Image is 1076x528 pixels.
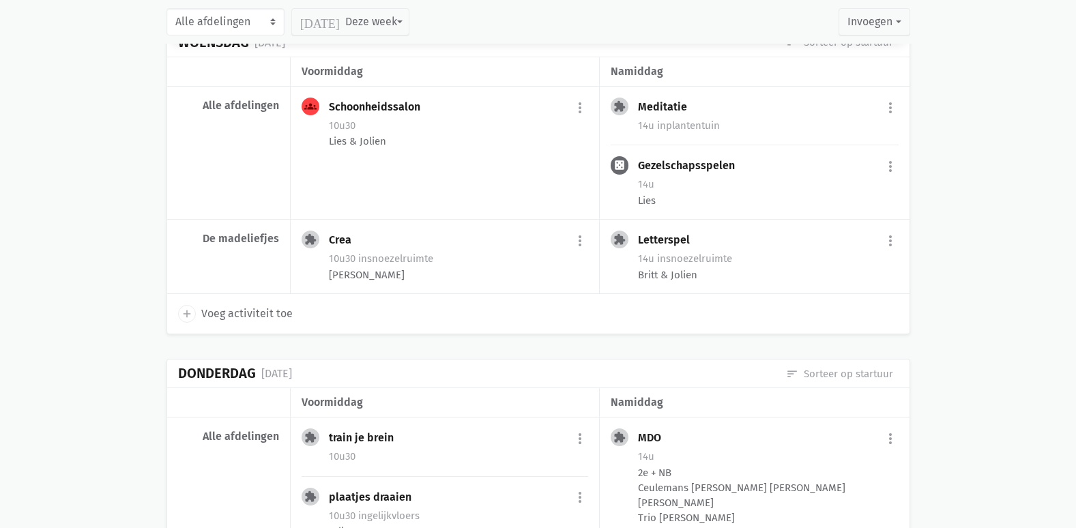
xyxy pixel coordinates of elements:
span: 10u30 [329,450,355,463]
span: 10u30 [329,510,355,522]
i: casino [613,159,626,171]
span: in [657,252,666,265]
div: plaatjes draaien [329,490,422,504]
i: extension [613,233,626,246]
div: Letterspel [638,233,701,247]
i: [DATE] [300,16,340,28]
div: Crea [329,233,362,247]
div: voormiddag [302,63,588,80]
div: namiddag [611,394,898,411]
div: Alle afdelingen [178,99,279,113]
i: sort [786,368,798,380]
div: Donderdag [178,366,256,381]
button: Invoegen [839,8,910,35]
span: snoezelruimte [657,252,732,265]
div: [DATE] [261,365,292,383]
div: [PERSON_NAME] [329,267,588,282]
span: 14u [638,119,654,132]
span: snoezelruimte [358,252,433,265]
div: 2e + NB Ceulemans [PERSON_NAME] [PERSON_NAME] [PERSON_NAME] Trio [PERSON_NAME] [638,465,898,525]
div: Lies & Jolien [329,134,588,149]
i: groups [304,100,317,113]
i: extension [304,431,317,443]
span: 10u30 [329,119,355,132]
div: MDO [638,431,672,445]
div: train je brein [329,431,405,445]
span: 14u [638,450,654,463]
span: in [358,510,367,522]
span: Voeg activiteit toe [201,305,293,323]
span: 14u [638,252,654,265]
i: extension [613,431,626,443]
span: 10u30 [329,252,355,265]
a: Sorteer op startuur [786,366,893,381]
div: Gezelschapsspelen [638,159,746,173]
button: Deze week [291,8,409,35]
span: plantentuin [657,119,720,132]
span: 14u [638,178,654,190]
div: Meditatie [638,100,698,114]
div: Britt & Jolien [638,267,898,282]
div: voormiddag [302,394,588,411]
i: extension [304,233,317,246]
div: namiddag [611,63,898,80]
i: extension [613,100,626,113]
span: in [657,119,666,132]
div: Lies [638,193,898,208]
div: De madeliefjes [178,232,279,246]
div: Alle afdelingen [178,430,279,443]
div: Schoonheidssalon [329,100,431,114]
i: extension [304,490,317,503]
a: add Voeg activiteit toe [178,305,293,323]
span: in [358,252,367,265]
span: gelijkvloers [358,510,420,522]
i: add [181,308,193,320]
